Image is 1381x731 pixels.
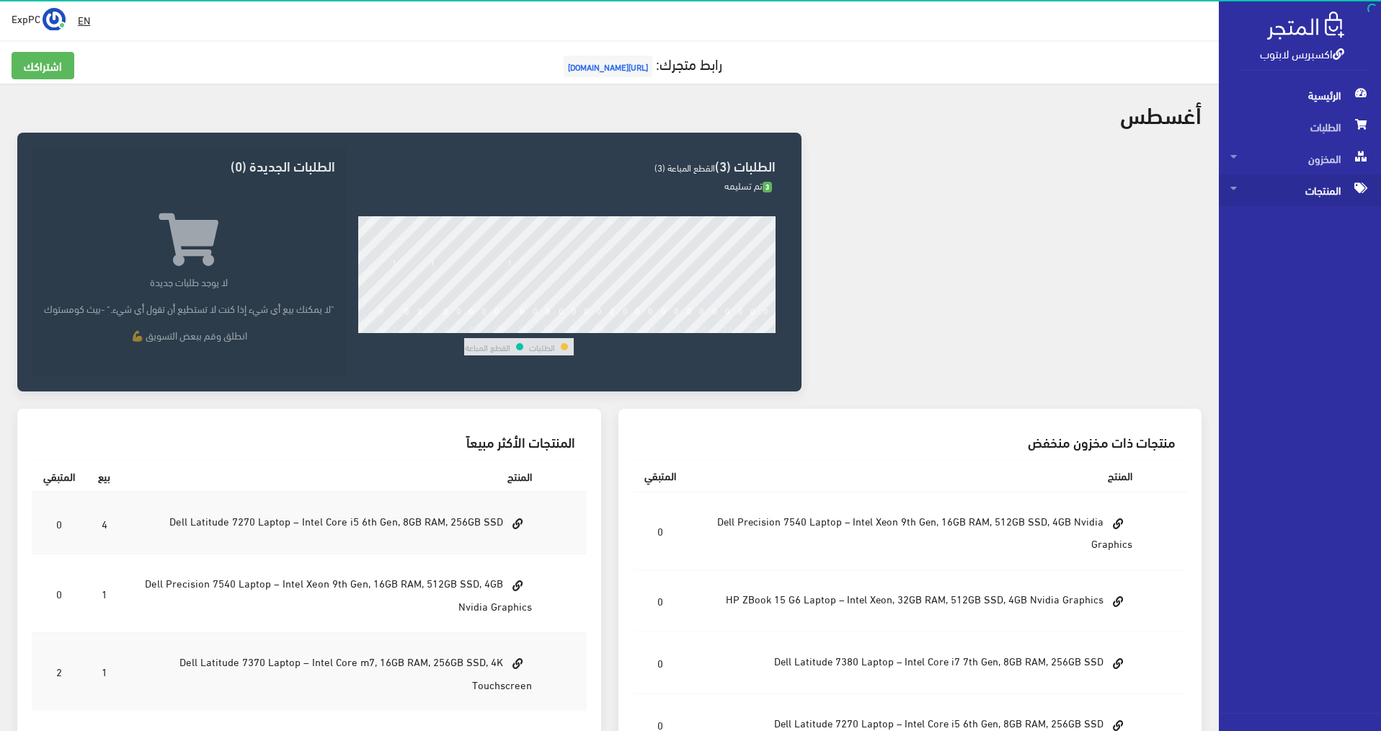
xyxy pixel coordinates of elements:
div: 24 [672,323,682,333]
div: 8 [469,323,474,333]
th: بيع [86,461,122,492]
div: 18 [595,323,605,333]
td: 0 [633,492,688,570]
p: "لا يمكنك بيع أي شيء إذا كنت لا تستطيع أن تقول أي شيء." -بيث كومستوك [43,301,334,316]
a: المنتجات [1219,174,1381,206]
div: 12 [518,323,528,333]
div: 20 [621,323,631,333]
div: 28 [723,323,733,333]
td: 0 [32,492,86,554]
h3: منتجات ذات مخزون منخفض [644,435,1176,448]
td: HP ZBook 15 G6 Laptop – Intel Xeon, 32GB RAM, 512GB SSD, 4GB Nvidia Graphics [688,570,1145,632]
th: المتبقي [633,461,688,492]
td: Dell Precision 7540 Laptop – Intel Xeon 9th Gen, 16GB RAM, 512GB SSD, 4GB Nvidia Graphics [688,492,1145,570]
h3: الطلبات الجديدة (0) [43,159,334,172]
th: المتبقي [32,461,86,492]
a: الطلبات [1219,111,1381,143]
div: 30 [748,323,758,333]
span: المنتجات [1230,174,1369,206]
div: 22 [646,323,656,333]
td: القطع المباعة [464,338,511,355]
h3: الطلبات (3) [358,159,776,172]
div: 14 [543,323,554,333]
span: المخزون [1230,143,1369,174]
a: EN [72,7,96,33]
a: ... ExpPC [12,7,66,30]
div: 16 [569,323,580,333]
div: 2 [392,323,397,333]
a: الرئيسية [1219,79,1381,111]
td: 1 [86,632,122,710]
span: [URL][DOMAIN_NAME] [564,56,652,77]
p: انطلق وقم ببعض التسويق 💪 [43,327,334,342]
td: 0 [32,554,86,632]
h3: المنتجات الأكثر مبيعاً [43,435,575,448]
td: 4 [86,492,122,554]
img: . [1267,12,1344,40]
h2: أغسطس [1120,101,1202,126]
img: ... [43,8,66,31]
div: 26 [697,323,707,333]
span: الطلبات [1230,111,1369,143]
td: 2 [32,632,86,710]
a: اشتراكك [12,52,74,79]
th: المنتج [122,461,543,492]
span: ExpPC [12,9,40,27]
u: EN [78,11,90,29]
div: 6 [443,323,448,333]
td: Dell Latitude 7380 Laptop – Intel Core i7 7th Gen, 8GB RAM, 256GB SSD [688,632,1145,694]
span: تم تسليمه [724,177,772,194]
span: القطع المباعة (3) [654,159,715,176]
td: Dell Precision 7540 Laptop – Intel Xeon 9th Gen, 16GB RAM, 512GB SSD, 4GB Nvidia Graphics [122,554,543,632]
p: لا يوجد طلبات جديدة [43,274,334,289]
td: 0 [633,570,688,632]
td: Dell Latitude 7270 Laptop – Intel Core i5 6th Gen, 8GB RAM, 256GB SSD [122,492,543,554]
th: المنتج [688,461,1145,492]
span: الرئيسية [1230,79,1369,111]
div: 10 [492,323,502,333]
td: 0 [633,632,688,694]
a: اكسبريس لابتوب [1260,43,1344,63]
a: رابط متجرك:[URL][DOMAIN_NAME] [560,50,722,76]
div: 4 [417,323,422,333]
td: Dell Latitude 7370 Laptop – Intel Core m7, 16GB RAM, 256GB SSD, 4K Touchscreen [122,632,543,710]
span: 3 [763,182,772,192]
td: 1 [86,554,122,632]
a: المخزون [1219,143,1381,174]
td: الطلبات [528,338,556,355]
